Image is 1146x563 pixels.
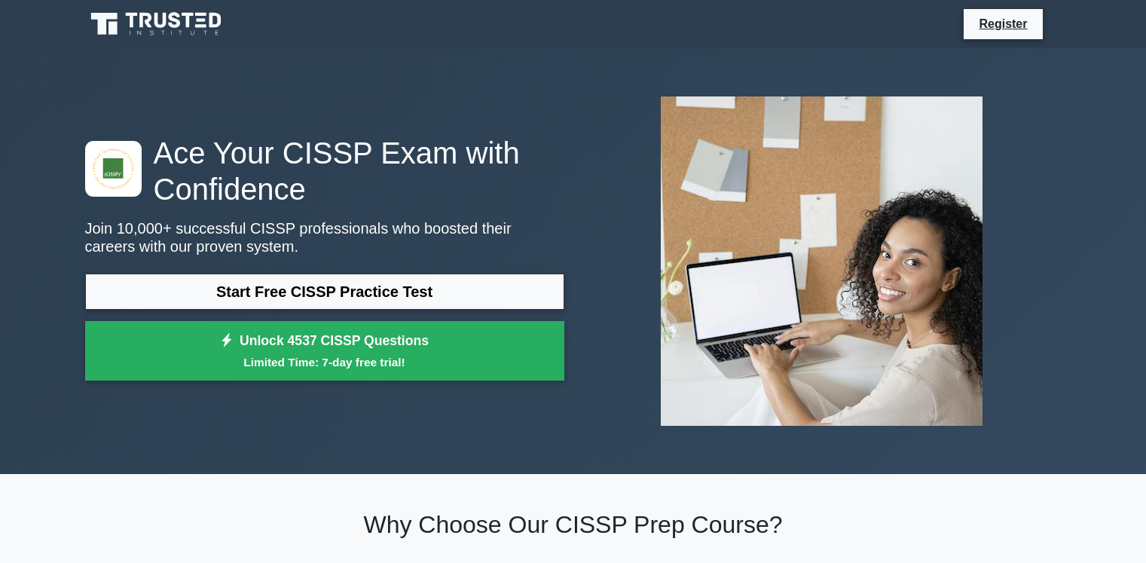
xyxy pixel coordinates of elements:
[85,274,564,310] a: Start Free CISSP Practice Test
[104,353,545,371] small: Limited Time: 7-day free trial!
[85,219,564,255] p: Join 10,000+ successful CISSP professionals who boosted their careers with our proven system.
[85,135,564,207] h1: Ace Your CISSP Exam with Confidence
[85,510,1062,539] h2: Why Choose Our CISSP Prep Course?
[85,321,564,381] a: Unlock 4537 CISSP QuestionsLimited Time: 7-day free trial!
[970,14,1036,33] a: Register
